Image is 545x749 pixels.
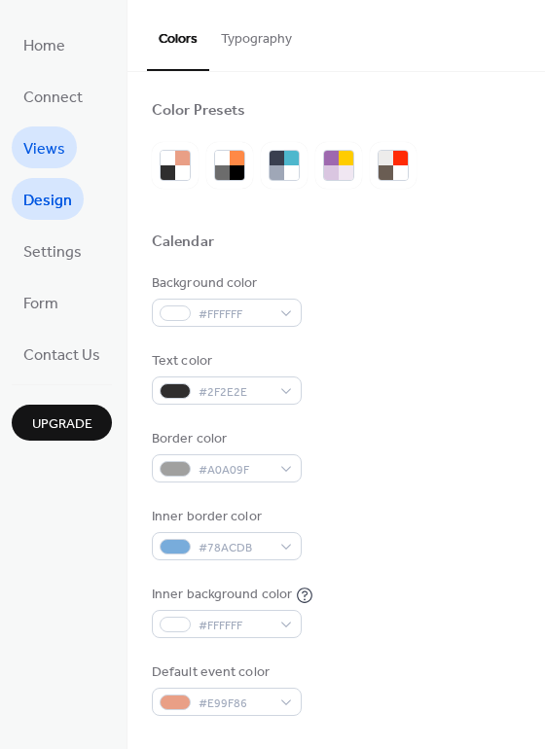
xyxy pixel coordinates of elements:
span: #78ACDB [199,538,271,558]
a: Design [12,178,84,220]
a: Connect [12,75,94,117]
span: #FFFFFF [199,304,271,325]
a: Views [12,126,77,168]
div: Inner border color [152,507,298,527]
span: #A0A09F [199,460,271,481]
span: Home [23,31,65,61]
span: Contact Us [23,340,100,371]
div: Inner background color [152,585,292,605]
span: Form [23,289,58,319]
div: Border color [152,429,298,449]
span: Views [23,134,65,164]
a: Form [12,281,70,323]
a: Home [12,23,77,65]
span: Design [23,186,72,216]
span: Connect [23,83,83,113]
div: Calendar [152,232,214,253]
span: #FFFFFF [199,616,271,636]
span: Upgrade [32,414,92,435]
span: #2F2E2E [199,382,271,403]
div: Background color [152,273,298,294]
div: Default event color [152,662,298,683]
span: Settings [23,237,82,267]
div: Text color [152,351,298,372]
button: Upgrade [12,405,112,441]
a: Contact Us [12,333,112,374]
a: Settings [12,230,93,271]
span: #E99F86 [199,694,271,714]
div: Color Presets [152,101,245,122]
